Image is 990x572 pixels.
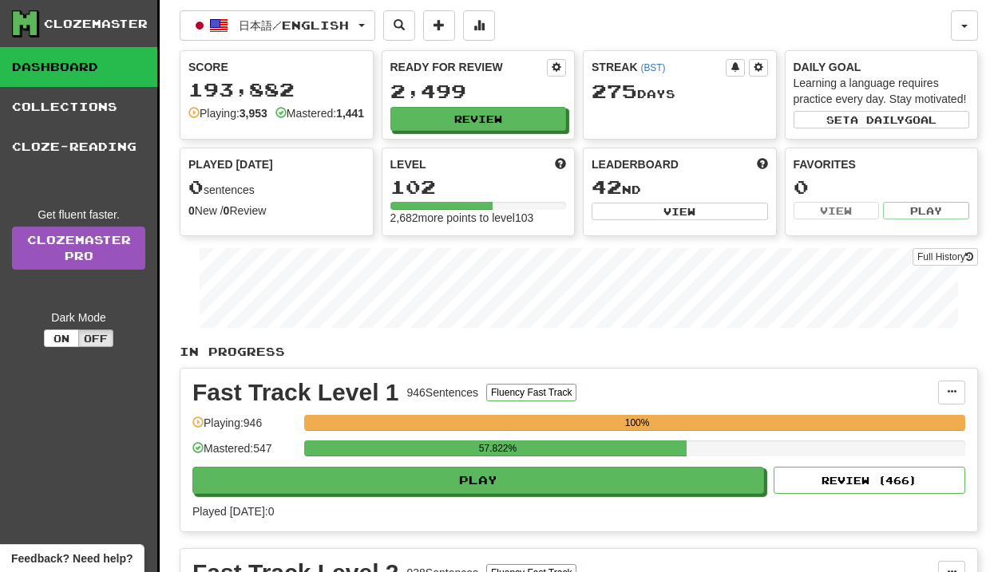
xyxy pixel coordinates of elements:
span: Leaderboard [592,156,679,172]
div: 2,499 [390,81,567,101]
div: Mastered: [275,105,364,121]
div: Day s [592,81,768,102]
div: Dark Mode [12,310,145,325]
strong: 1,441 [336,107,364,120]
div: Favorites [794,156,970,172]
div: Ready for Review [390,59,548,75]
div: 946 Sentences [407,385,479,400]
span: This week in points, UTC [757,156,768,172]
p: In Progress [180,344,978,360]
div: 102 [390,177,567,197]
a: (BST) [640,62,665,73]
span: Level [390,156,426,172]
button: Review (466) [774,467,965,494]
div: Score [188,59,365,75]
div: New / Review [188,203,365,219]
div: Playing: 946 [192,415,296,441]
button: More stats [463,10,495,41]
div: Mastered: 547 [192,440,296,467]
strong: 0 [188,204,195,217]
span: 42 [592,176,622,198]
button: View [794,202,880,219]
div: Clozemaster [44,16,148,32]
div: Learning a language requires practice every day. Stay motivated! [794,75,970,107]
div: Playing: [188,105,267,121]
button: Search sentences [383,10,415,41]
button: On [44,329,79,347]
button: Add sentence to collection [423,10,455,41]
button: 日本語/English [180,10,375,41]
span: 275 [592,80,637,102]
span: Played [DATE]: 0 [192,505,274,518]
div: nd [592,177,768,198]
div: 193,882 [188,80,365,100]
strong: 3,953 [240,107,267,120]
button: Seta dailygoal [794,111,970,128]
span: Played [DATE] [188,156,273,172]
button: Full History [913,248,978,266]
strong: 0 [224,204,230,217]
span: Score more points to level up [555,156,566,172]
div: 2,682 more points to level 103 [390,210,567,226]
button: Play [883,202,969,219]
span: a daily [850,114,905,125]
button: Play [192,467,764,494]
span: 0 [188,176,204,198]
button: Fluency Fast Track [486,384,576,401]
div: Streak [592,59,726,75]
a: ClozemasterPro [12,227,145,270]
div: Get fluent faster. [12,207,145,223]
div: Daily Goal [794,59,970,75]
div: 100% [309,415,965,431]
div: Fast Track Level 1 [192,381,399,404]
div: 0 [794,177,970,197]
button: Review [390,107,567,131]
span: 日本語 / English [239,18,349,32]
div: 57.822% [309,440,687,456]
div: sentences [188,177,365,198]
button: Off [78,329,113,347]
span: Open feedback widget [11,550,133,566]
button: View [592,203,768,220]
